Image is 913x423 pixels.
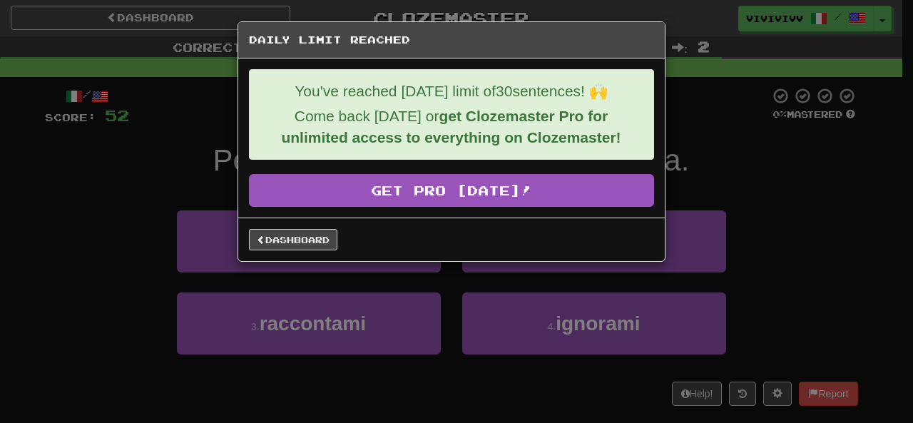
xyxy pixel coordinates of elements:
p: Come back [DATE] or [260,106,643,148]
strong: get Clozemaster Pro for unlimited access to everything on Clozemaster! [281,108,621,146]
a: Get Pro [DATE]! [249,174,654,207]
p: You've reached [DATE] limit of 30 sentences! 🙌 [260,81,643,102]
a: Dashboard [249,229,337,250]
h5: Daily Limit Reached [249,33,654,47]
